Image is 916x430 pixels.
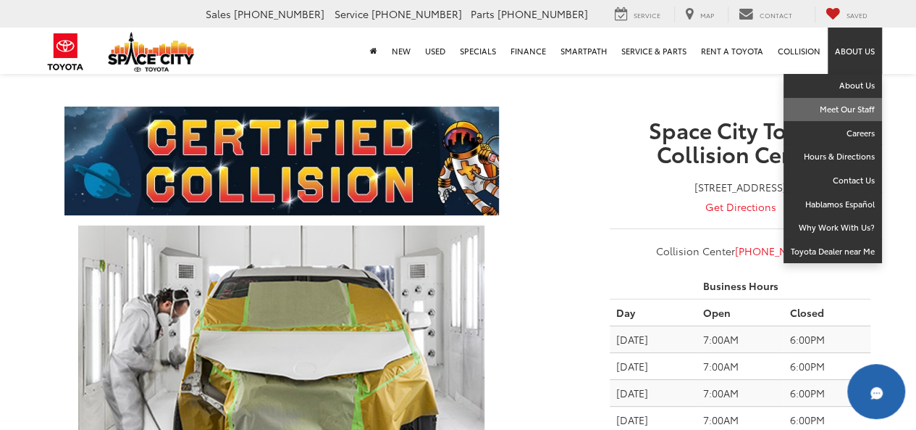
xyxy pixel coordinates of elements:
a: Used [418,28,453,74]
address: [STREET_ADDRESS] [610,180,870,194]
a: My Saved Vehicles [815,7,878,22]
img: Space City Toyota [108,32,195,72]
a: Meet Our Staff [783,98,882,122]
center: Collision Center [610,244,870,258]
strong: Open [702,305,730,320]
td: 7:00AM [697,326,783,352]
a: Hours & Directions [783,145,882,169]
a: Specials [453,28,503,74]
a: Toyota Dealer near Me [783,240,882,263]
a: Rent a Toyota [694,28,770,74]
td: 7:00AM [697,379,783,406]
a: Finance [503,28,553,74]
a: Contact [728,7,803,22]
span: [PHONE_NUMBER] [497,7,588,21]
span: Sales [206,7,231,21]
a: Collision [770,28,828,74]
a: About Us [828,28,882,74]
h3: Space City Toyota Collision Center [610,117,870,165]
img: Toyota [38,28,93,75]
td: 6:00PM [783,352,870,379]
a: Careers [783,122,882,146]
a: About Us [783,74,882,98]
td: 6:00PM [783,326,870,352]
a: Home [363,28,385,74]
td: 7:00AM [697,352,783,379]
strong: Business Hours [702,278,778,293]
strong: Day [615,305,634,320]
span: Contact [760,10,792,20]
td: [DATE] [610,352,697,379]
span: Saved [846,10,867,20]
a: Contact Us [783,169,882,193]
a: [PHONE_NUMBER] [734,244,825,258]
a: Map [674,7,725,22]
td: 6:00PM [783,379,870,406]
img: Collision Center Header | July 2024 [64,107,499,215]
a: Why Work With Us? [783,216,882,240]
a: Service & Parts [614,28,694,74]
a: Get Directions [705,199,776,214]
span: Parts [471,7,495,21]
a: Hablamos Español [783,193,882,217]
span: Service [634,10,660,20]
strong: Closed [789,305,823,320]
span: [PHONE_NUMBER] [234,7,324,21]
a: SmartPath [553,28,614,74]
span: Service [335,7,369,21]
td: [DATE] [610,379,697,406]
a: Service [604,7,671,22]
span: [PHONE_NUMBER] [371,7,462,21]
span: Map [700,10,714,20]
a: New [385,28,418,74]
td: [DATE] [610,326,697,352]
